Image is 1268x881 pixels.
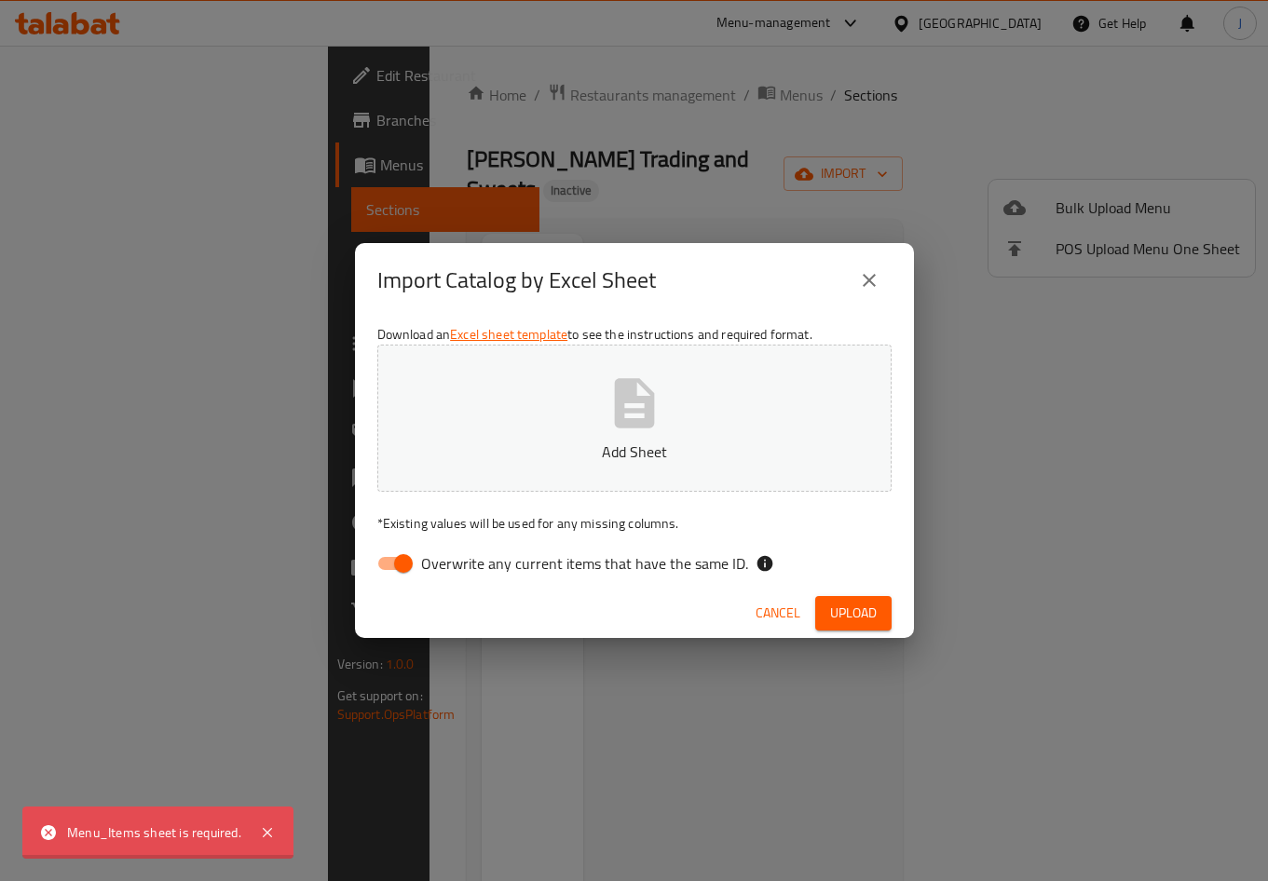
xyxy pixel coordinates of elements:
h2: Import Catalog by Excel Sheet [377,265,656,295]
svg: If the overwrite option isn't selected, then the items that match an existing ID will be ignored ... [756,554,774,573]
div: Menu_Items sheet is required. [67,822,241,843]
a: Excel sheet template [450,322,567,346]
button: Add Sheet [377,345,892,492]
div: Download an to see the instructions and required format. [355,318,914,588]
p: Existing values will be used for any missing columns. [377,514,892,533]
span: Cancel [756,602,800,625]
span: Overwrite any current items that have the same ID. [421,552,748,575]
button: Cancel [748,596,808,630]
p: Add Sheet [406,440,863,463]
button: Upload [815,596,892,630]
span: Upload [830,602,877,625]
button: close [847,258,892,303]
